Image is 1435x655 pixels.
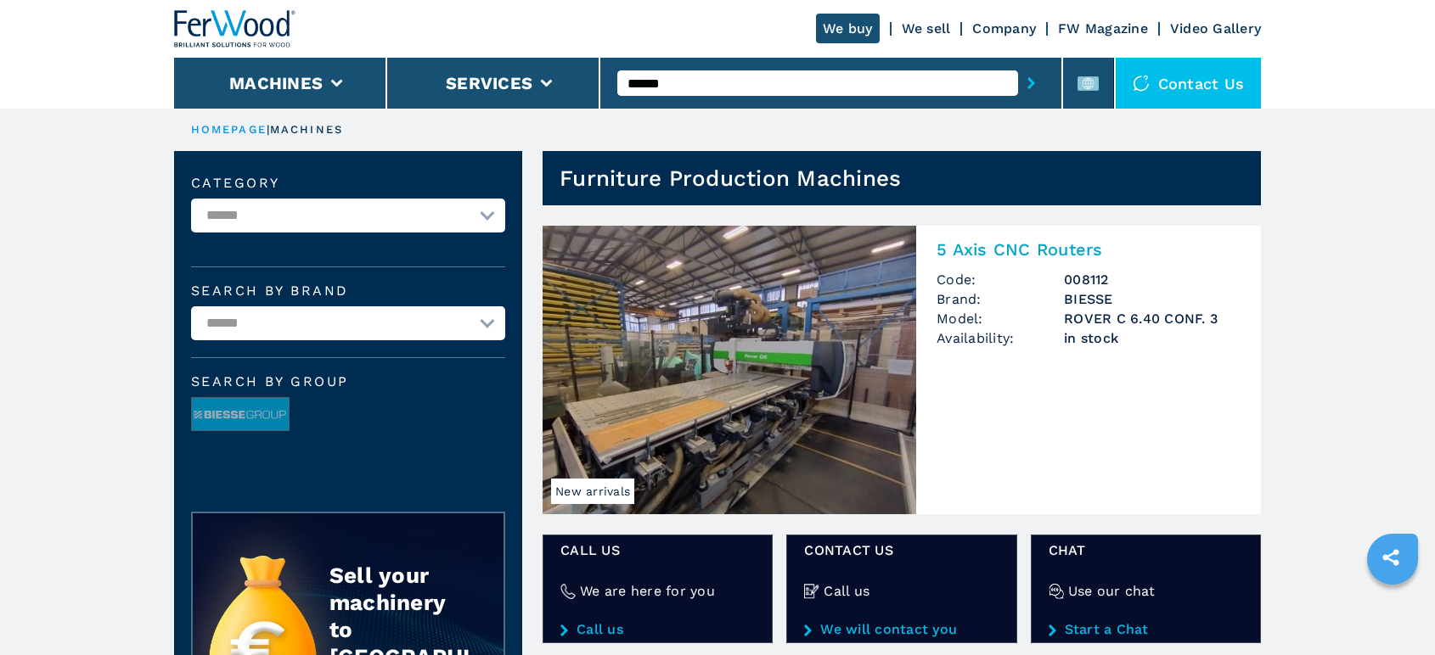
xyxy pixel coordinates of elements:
span: Availability: [937,328,1064,348]
button: Services [446,73,532,93]
a: sharethis [1370,536,1412,579]
button: Machines [229,73,323,93]
span: New arrivals [551,479,634,504]
span: Model: [937,309,1064,328]
a: 5 Axis CNC Routers BIESSE ROVER C 6.40 CONF. 3New arrivals5 Axis CNC RoutersCode:008112Brand:BIES... [543,226,1261,514]
span: CONTACT US [804,540,999,560]
h2: 5 Axis CNC Routers [937,239,1241,260]
h3: BIESSE [1064,289,1241,309]
span: Chat [1049,540,1243,560]
span: Code: [937,270,1064,289]
a: We will contact you [804,622,999,637]
h3: 008112 [1064,270,1241,289]
img: We are here for you [560,584,576,599]
a: Start a Chat [1049,622,1243,637]
span: Call us [560,540,755,560]
img: Contact us [1133,75,1150,92]
h4: Use our chat [1068,581,1156,601]
img: Call us [804,584,819,599]
div: Contact us [1116,58,1262,109]
img: Ferwood [174,10,296,48]
a: HOMEPAGE [191,123,267,136]
span: Search by group [191,375,505,389]
h1: Furniture Production Machines [560,165,901,192]
iframe: Chat [1363,579,1422,642]
span: Brand: [937,289,1064,309]
h3: ROVER C 6.40 CONF. 3 [1064,309,1241,328]
a: Call us [560,622,755,637]
a: We buy [816,14,880,43]
a: FW Magazine [1058,20,1148,36]
p: machines [270,122,343,137]
a: Video Gallery [1170,20,1261,36]
label: Search by brand [191,284,505,298]
label: Category [191,176,505,190]
img: Use our chat [1049,584,1064,599]
a: We sell [902,20,951,36]
button: submit-button [1018,64,1044,103]
span: | [267,123,270,136]
h4: We are here for you [580,581,715,601]
h4: Call us [824,581,869,601]
img: 5 Axis CNC Routers BIESSE ROVER C 6.40 CONF. 3 [543,226,916,514]
a: Company [972,20,1036,36]
span: in stock [1064,328,1241,348]
img: image [192,398,289,432]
